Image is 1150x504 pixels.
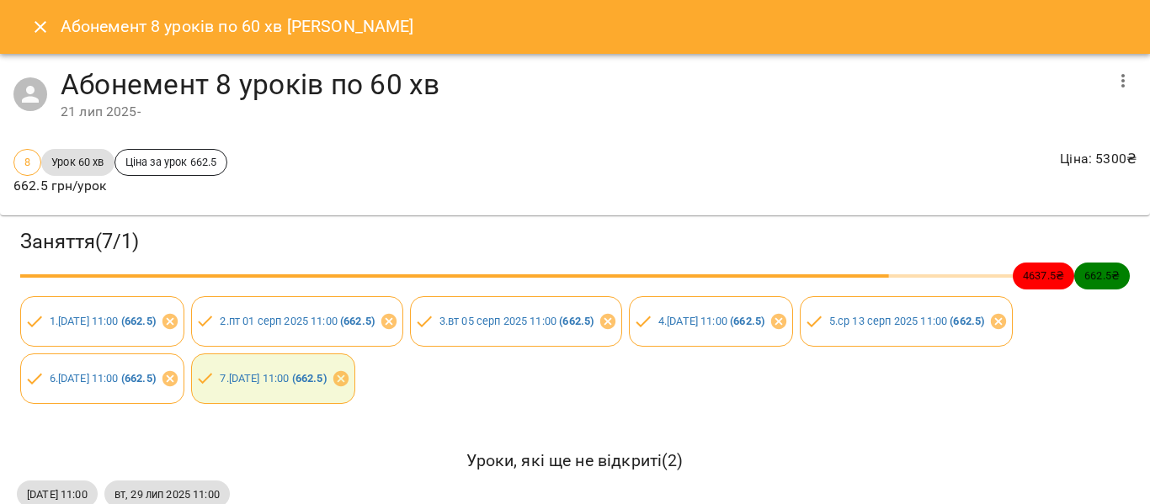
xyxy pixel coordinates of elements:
b: ( 662.5 ) [559,315,594,327]
button: Close [20,7,61,47]
a: 1.[DATE] 11:00 (662.5) [50,315,156,327]
a: 2.пт 01 серп 2025 11:00 (662.5) [220,315,375,327]
p: 662.5 грн/урок [13,176,227,196]
b: ( 662.5 ) [950,315,984,327]
a: 6.[DATE] 11:00 (662.5) [50,372,156,385]
b: ( 662.5 ) [730,315,764,327]
div: 5.ср 13 серп 2025 11:00 (662.5) [800,296,1013,347]
div: 4.[DATE] 11:00 (662.5) [629,296,793,347]
div: 6.[DATE] 11:00 (662.5) [20,353,184,404]
div: 21 лип 2025 - [61,102,1103,122]
span: Ціна за урок 662.5 [115,154,227,170]
a: 7.[DATE] 11:00 (662.5) [220,372,326,385]
div: 1.[DATE] 11:00 (662.5) [20,296,184,347]
div: 2.пт 01 серп 2025 11:00 (662.5) [191,296,403,347]
a: 5.ср 13 серп 2025 11:00 (662.5) [829,315,985,327]
a: 3.вт 05 серп 2025 11:00 (662.5) [439,315,594,327]
a: 4.[DATE] 11:00 (662.5) [658,315,764,327]
span: 4637.5 ₴ [1013,268,1074,284]
span: Урок 60 хв [41,154,114,170]
p: Ціна : 5300 ₴ [1060,149,1137,169]
div: 3.вт 05 серп 2025 11:00 (662.5) [410,296,622,347]
span: 662.5 ₴ [1074,268,1130,284]
span: [DATE] 11:00 [17,486,98,502]
b: ( 662.5 ) [121,372,156,385]
h4: Абонемент 8 уроків по 60 хв [61,67,1103,102]
b: ( 662.5 ) [340,315,375,327]
h6: Абонемент 8 уроків по 60 хв [PERSON_NAME] [61,13,414,40]
b: ( 662.5 ) [121,315,156,327]
h6: Уроки, які ще не відкриті ( 2 ) [17,448,1133,474]
h3: Заняття ( 7 / 1 ) [20,229,1130,255]
span: 8 [14,154,40,170]
b: ( 662.5 ) [292,372,327,385]
span: вт, 29 лип 2025 11:00 [104,486,230,502]
div: 7.[DATE] 11:00 (662.5) [191,353,355,404]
